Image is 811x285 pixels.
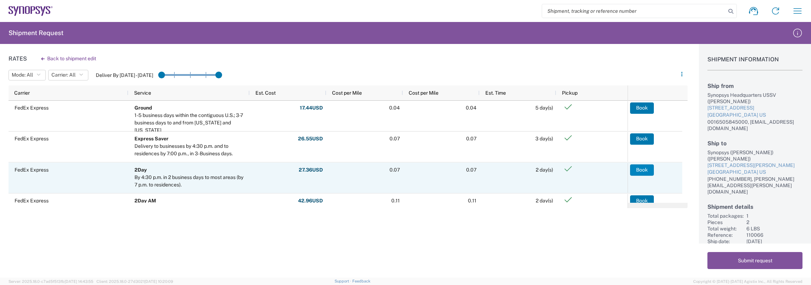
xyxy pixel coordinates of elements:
[15,167,49,173] span: FedEx Express
[707,140,802,147] h2: Ship to
[707,162,802,169] div: [STREET_ADDRESS][PERSON_NAME]
[707,105,802,112] div: [STREET_ADDRESS]
[707,203,802,210] h2: Shipment details
[707,213,744,219] div: Total packages:
[707,225,744,232] div: Total weight:
[693,278,802,285] span: Copyright © [DATE]-[DATE] Agistix Inc., All Rights Reserved
[335,279,352,283] a: Support
[255,90,276,96] span: Est. Cost
[134,142,247,157] div: Delivery to businesses by 4:30 p.m. and to residences by 7:00 p.m., in 3-Business days.
[15,105,49,111] span: FedEx Express
[298,195,323,207] button: 42.96USD
[707,149,802,162] div: Synopsys ([PERSON_NAME]) ([PERSON_NAME])
[466,136,476,141] span: 0.07
[390,136,400,141] span: 0.07
[134,167,147,173] b: 2Day
[298,133,323,145] button: 26.55USD
[542,4,726,18] input: Shipment, tracking or reference number
[707,119,802,132] div: 0016505845000, [EMAIL_ADDRESS][DOMAIN_NAME]
[535,105,553,111] span: 5 day(s)
[65,279,93,284] span: [DATE] 14:43:55
[298,197,323,204] strong: 42.96 USD
[707,176,802,195] div: [PHONE_NUMBER], [PERSON_NAME][EMAIL_ADDRESS][PERSON_NAME][DOMAIN_NAME]
[630,195,654,207] button: Book
[409,90,438,96] span: Cost per Mile
[96,72,153,78] label: Deliver By [DATE] - [DATE]
[391,198,400,203] span: 0.11
[562,90,578,96] span: Pickup
[707,232,744,238] div: Reference:
[134,105,152,111] b: Ground
[15,198,49,203] span: FedEx Express
[466,105,476,111] span: 0.04
[536,198,553,203] span: 2 day(s)
[630,102,654,114] button: Book
[707,112,802,119] div: [GEOGRAPHIC_DATA] US
[134,198,156,203] b: 2Day AM
[707,83,802,89] h2: Ship from
[389,105,400,111] span: 0.04
[707,162,802,176] a: [STREET_ADDRESS][PERSON_NAME][GEOGRAPHIC_DATA] US
[746,213,802,219] div: 1
[468,198,476,203] span: 0.11
[630,164,654,175] button: Book
[9,70,46,80] button: Mode: All
[536,167,553,173] span: 2 day(s)
[12,72,33,78] span: Mode: All
[134,136,169,141] b: Express Saver
[35,52,102,65] button: Back to shipment edit
[707,238,744,245] div: Ship date:
[746,219,802,225] div: 2
[746,225,802,232] div: 6 LBS
[535,136,553,141] span: 3 day(s)
[466,167,476,173] span: 0.07
[390,167,400,173] span: 0.07
[707,92,802,105] div: Synopsys Headquarters USSV ([PERSON_NAME])
[707,219,744,225] div: Pieces
[9,279,93,284] span: Server: 2025.18.0-c7ad5f513fb
[15,136,49,141] span: FedEx Express
[96,279,173,284] span: Client: 2025.18.0-27d3021
[299,102,323,114] button: 17.44USD
[300,105,323,111] strong: 17.44 USD
[9,29,64,37] h2: Shipment Request
[14,90,30,96] span: Carrier
[134,90,151,96] span: Service
[332,90,362,96] span: Cost per Mile
[134,112,247,134] div: 1-5 business days within the contiguous U.S.; 3-7 business days to and from Alaska and Hawaii
[298,135,323,142] strong: 26.55 USD
[299,167,323,173] strong: 27.36 USD
[707,169,802,176] div: [GEOGRAPHIC_DATA] US
[134,174,247,189] div: By 4:30 p.m. in 2 business days to most areas (by 7 p.m. to residences).
[144,279,173,284] span: [DATE] 10:20:09
[51,72,76,78] span: Carrier: All
[48,70,88,80] button: Carrier: All
[298,164,323,175] button: 27.36USD
[9,55,27,62] h1: Rates
[485,90,506,96] span: Est. Time
[707,105,802,118] a: [STREET_ADDRESS][GEOGRAPHIC_DATA] US
[707,56,802,71] h1: Shipment Information
[352,279,370,283] a: Feedback
[746,238,802,245] div: [DATE]
[630,133,654,145] button: Book
[707,252,802,269] button: Submit request
[746,232,802,238] div: 110066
